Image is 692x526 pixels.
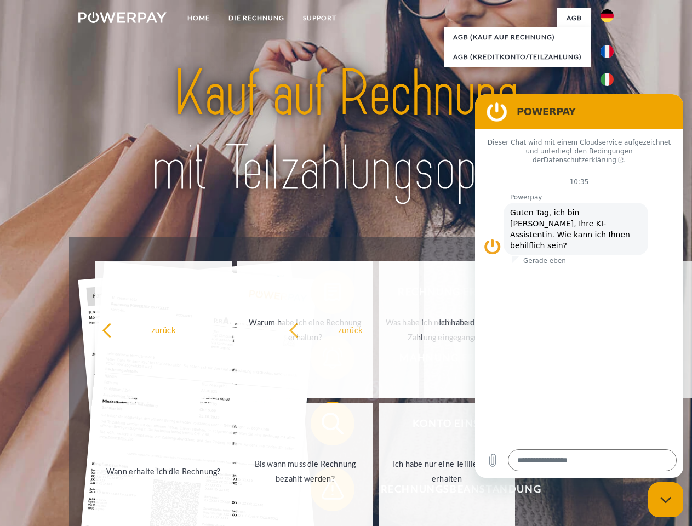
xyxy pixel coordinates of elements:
div: Warum habe ich eine Rechnung erhalten? [244,315,367,345]
div: zurück [289,322,412,337]
div: Ich habe nur eine Teillieferung erhalten [385,456,508,486]
a: SUPPORT [294,8,346,28]
img: logo-powerpay-white.svg [78,12,167,23]
img: it [601,73,614,86]
img: de [601,9,614,22]
a: Home [178,8,219,28]
div: zurück [102,322,225,337]
a: AGB (Kreditkonto/Teilzahlung) [444,47,591,67]
img: title-powerpay_de.svg [105,53,587,210]
a: agb [557,8,591,28]
div: Wann erhalte ich die Rechnung? [102,464,225,478]
a: AGB (Kauf auf Rechnung) [444,27,591,47]
div: Bis wann muss die Rechnung bezahlt werden? [244,456,367,486]
iframe: Messaging-Fenster [475,94,683,478]
img: fr [601,45,614,58]
a: DIE RECHNUNG [219,8,294,28]
div: Ich habe die Rechnung bereits bezahlt [431,315,554,345]
iframe: Schaltfläche zum Öffnen des Messaging-Fensters; Konversation läuft [648,482,683,517]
